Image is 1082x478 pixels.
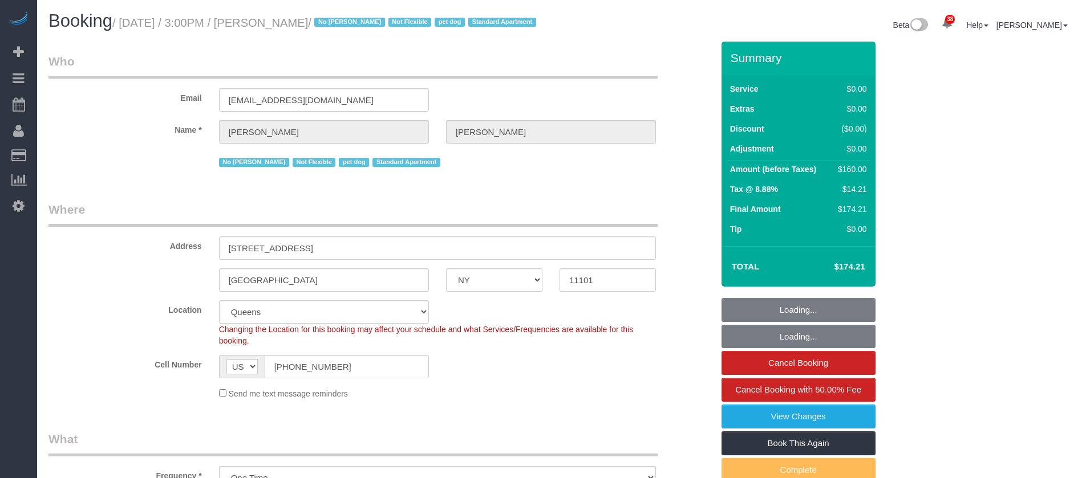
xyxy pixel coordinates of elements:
span: No [PERSON_NAME] [314,18,384,27]
span: Send me text message reminders [229,389,348,398]
label: Tip [730,223,742,235]
a: 38 [936,11,958,36]
div: ($0.00) [833,123,866,134]
input: Email [219,88,429,112]
span: Standard Apartment [372,158,440,167]
div: $0.00 [833,83,866,95]
label: Tax @ 8.88% [730,183,778,195]
legend: Who [48,53,658,79]
span: Not Flexible [388,18,432,27]
input: Cell Number [265,355,429,378]
label: Amount (before Taxes) [730,164,816,175]
img: Automaid Logo [7,11,30,27]
a: [PERSON_NAME] [996,21,1068,30]
a: Book This Again [722,431,876,455]
input: Zip Code [560,268,656,292]
div: $174.21 [833,203,866,215]
span: 38 [945,15,955,24]
input: First Name [219,120,429,144]
span: pet dog [339,158,369,167]
a: Beta [893,21,929,30]
a: View Changes [722,405,876,428]
label: Final Amount [730,203,781,215]
h4: $174.21 [800,262,865,272]
span: Not Flexible [293,158,336,167]
span: Changing the Location for this booking may affect your schedule and what Services/Frequencies are... [219,325,634,345]
div: $0.00 [833,223,866,235]
legend: Where [48,201,658,227]
span: Booking [48,11,112,31]
div: $160.00 [833,164,866,175]
h3: Summary [731,51,870,64]
a: Cancel Booking with 50.00% Fee [722,378,876,402]
span: Cancel Booking with 50.00% Fee [735,385,861,394]
div: $0.00 [833,143,866,154]
span: / [308,17,539,29]
span: No [PERSON_NAME] [219,158,289,167]
input: Last Name [446,120,656,144]
img: New interface [909,18,928,33]
label: Name * [40,120,210,136]
label: Location [40,300,210,316]
label: Discount [730,123,764,134]
strong: Total [732,262,760,271]
label: Service [730,83,759,95]
label: Extras [730,103,755,115]
span: pet dog [435,18,465,27]
a: Cancel Booking [722,351,876,375]
div: $14.21 [833,183,866,195]
span: Standard Apartment [468,18,536,27]
div: $0.00 [833,103,866,115]
small: / [DATE] / 3:00PM / [PERSON_NAME] [112,17,540,29]
a: Help [966,21,988,30]
label: Email [40,88,210,104]
legend: What [48,431,658,456]
label: Address [40,236,210,252]
label: Cell Number [40,355,210,370]
input: City [219,268,429,292]
label: Adjustment [730,143,774,154]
